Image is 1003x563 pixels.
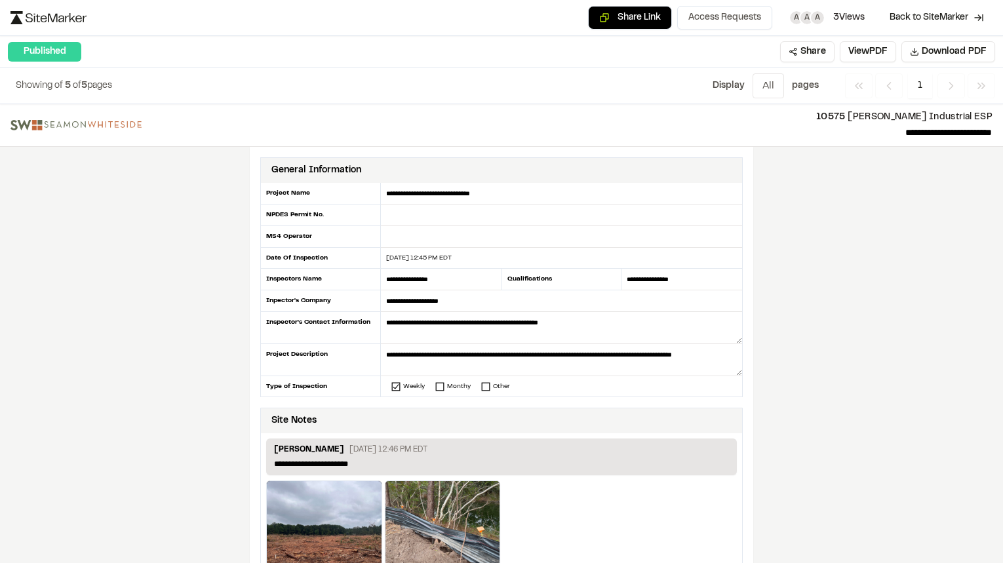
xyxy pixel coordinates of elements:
p: page s [792,79,819,93]
span: 3 Views [833,10,865,25]
div: Other [493,381,510,391]
div: MS4 Operator [260,226,381,248]
p: [PERSON_NAME] [274,444,344,458]
div: Weekly [403,381,425,391]
div: Site Notes [271,414,317,428]
div: Published [8,42,81,62]
button: All [753,73,784,98]
span: 5 [81,82,87,90]
p: [PERSON_NAME] Industrial ESP [152,110,993,125]
div: Inspectors Name [260,269,381,290]
button: AAA3Views [777,6,876,29]
span: 5 [65,82,71,90]
img: file [10,120,142,130]
div: General Information [271,163,361,178]
div: Monthy [447,381,471,391]
span: A [811,11,824,24]
div: Date Of Inspection [260,248,381,269]
a: Back to SiteMarker [881,5,993,30]
div: NPDES Permit No. [260,204,381,226]
span: A [790,11,803,24]
button: ViewPDF [840,41,896,62]
div: Inspector's Contact Information [260,312,381,344]
span: Back to SiteMarker [890,11,968,24]
nav: Navigation [845,73,995,98]
button: Copy share link [588,6,672,29]
div: Inpector's Company [260,290,381,312]
div: Qualifications [501,269,622,290]
span: 1 [908,73,932,98]
span: A [800,11,814,24]
button: Access Requests [677,6,772,29]
div: Project Name [260,183,381,204]
span: Showing of [16,82,65,90]
span: 10575 [816,113,846,121]
div: Project Description [260,344,381,376]
div: [DATE] 12:45 PM EDT [381,253,742,263]
span: Download PDF [922,45,987,59]
button: Share [780,41,835,62]
div: Type of Inspection [260,376,381,397]
p: of pages [16,79,112,93]
p: [DATE] 12:46 PM EDT [349,444,427,456]
p: Display [713,79,745,93]
button: Download PDF [901,41,995,62]
img: logo-black-rebrand.svg [10,11,87,24]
